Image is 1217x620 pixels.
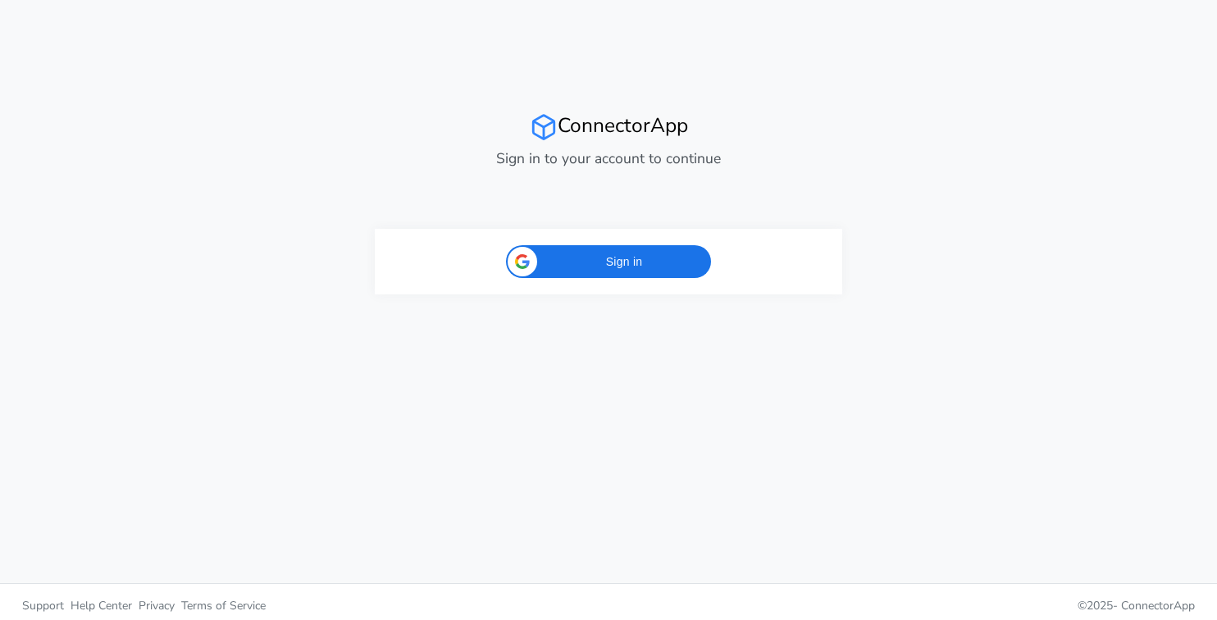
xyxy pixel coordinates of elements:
[71,598,132,613] span: Help Center
[375,113,842,141] h2: ConnectorApp
[181,598,266,613] span: Terms of Service
[547,253,701,271] span: Sign in
[1121,598,1195,613] span: ConnectorApp
[375,148,842,169] p: Sign in to your account to continue
[139,598,175,613] span: Privacy
[506,245,711,278] div: Sign in
[22,598,64,613] span: Support
[621,597,1195,614] p: © 2025 -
